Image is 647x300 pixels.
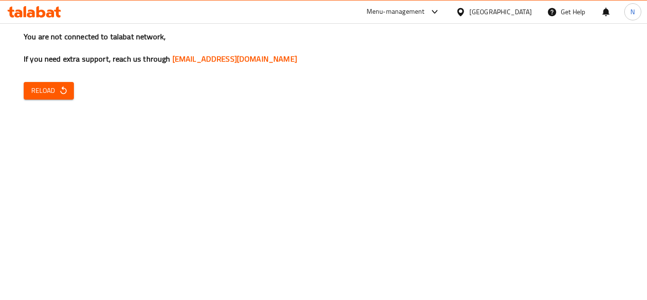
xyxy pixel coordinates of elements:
span: N [630,7,635,17]
span: Reload [31,85,66,97]
div: [GEOGRAPHIC_DATA] [469,7,532,17]
button: Reload [24,82,74,100]
div: Menu-management [367,6,425,18]
a: [EMAIL_ADDRESS][DOMAIN_NAME] [172,52,297,66]
h3: You are not connected to talabat network, If you need extra support, reach us through [24,31,623,64]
